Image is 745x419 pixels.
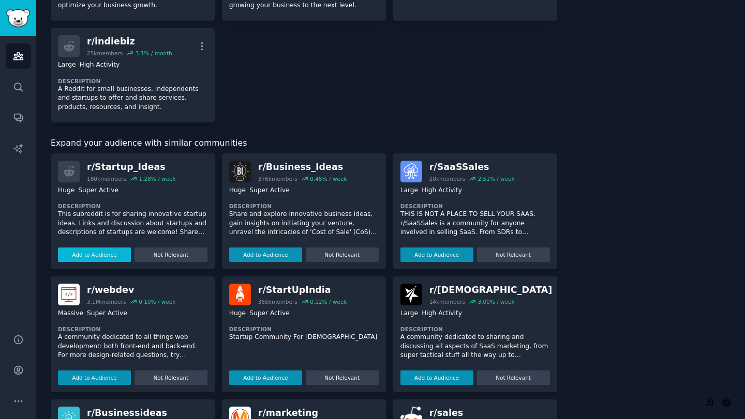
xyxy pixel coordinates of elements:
[310,175,347,182] div: 0.45 % / week
[400,284,422,305] img: SaaSMarketing
[229,333,379,342] p: Startup Community For [DEMOGRAPHIC_DATA]
[58,60,76,70] div: Large
[258,175,297,182] div: 376k members
[477,247,550,262] button: Not Relevant
[58,203,207,210] dt: Description
[229,247,302,262] button: Add to Audience
[429,161,515,174] div: r/ SaaSSales
[139,298,175,305] div: 0.10 % / week
[429,175,465,182] div: 20k members
[87,161,176,174] div: r/ Startup_Ideas
[58,210,207,237] p: This subreddit is for sharing innovative startup ideas. Links and discussion about startups and d...
[258,298,297,305] div: 365k members
[87,309,127,319] div: Super Active
[229,161,251,182] img: Business_Ideas
[135,247,207,262] button: Not Relevant
[58,284,80,305] img: webdev
[58,85,207,112] p: A Reddit for small businesses, independents and startups to offer and share services, products, r...
[87,298,126,305] div: 3.1M members
[310,298,347,305] div: 0.12 % / week
[229,284,251,305] img: StartUpIndia
[400,161,422,182] img: SaaSSales
[78,186,118,196] div: Super Active
[477,370,550,385] button: Not Relevant
[422,309,462,319] div: High Activity
[400,370,473,385] button: Add to Audience
[79,60,120,70] div: High Activity
[229,370,302,385] button: Add to Audience
[400,247,473,262] button: Add to Audience
[139,175,175,182] div: 1.28 % / week
[58,309,83,319] div: Massive
[229,186,246,196] div: Huge
[136,50,172,57] div: 3.1 % / month
[229,325,379,333] dt: Description
[478,298,514,305] div: 3.00 % / week
[58,333,207,360] p: A community dedicated to all things web development: both front-end and back-end. For more design...
[258,161,347,174] div: r/ Business_Ideas
[58,77,207,85] dt: Description
[58,247,131,262] button: Add to Audience
[51,28,215,122] a: r/indiebiz25kmembers3.1% / monthLargeHigh ActivityDescriptionA Reddit for small businesses, indep...
[135,370,207,385] button: Not Relevant
[429,298,465,305] div: 14k members
[87,284,175,297] div: r/ webdev
[400,309,418,319] div: Large
[229,309,246,319] div: Huge
[229,203,379,210] dt: Description
[87,50,123,57] div: 25k members
[306,247,379,262] button: Not Relevant
[249,186,290,196] div: Super Active
[58,325,207,333] dt: Description
[58,370,131,385] button: Add to Audience
[6,9,30,27] img: GummySearch logo
[400,333,550,360] p: A community dedicated to sharing and discussing all aspects of SaaS marketing, from super tactica...
[258,284,347,297] div: r/ StartUpIndia
[400,203,550,210] dt: Description
[51,137,247,150] span: Expand your audience with similar communities
[87,35,172,48] div: r/ indiebiz
[400,210,550,237] p: THIS IS NOT A PLACE TO SELL YOUR SAAS. r/SaaSSales is a community for anyone involved in selling ...
[87,175,126,182] div: 180k members
[718,394,735,411] button: Save with details
[306,370,379,385] button: Not Relevant
[400,186,418,196] div: Large
[478,175,514,182] div: 2.51 % / week
[249,309,290,319] div: Super Active
[229,210,379,237] p: Share and explore innovative business ideas, gain insights on initiating your venture, unravel th...
[702,394,718,411] button: Save page to context
[400,325,550,333] dt: Description
[422,186,462,196] div: High Activity
[429,284,553,297] div: r/ [DEMOGRAPHIC_DATA]
[58,186,74,196] div: Huge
